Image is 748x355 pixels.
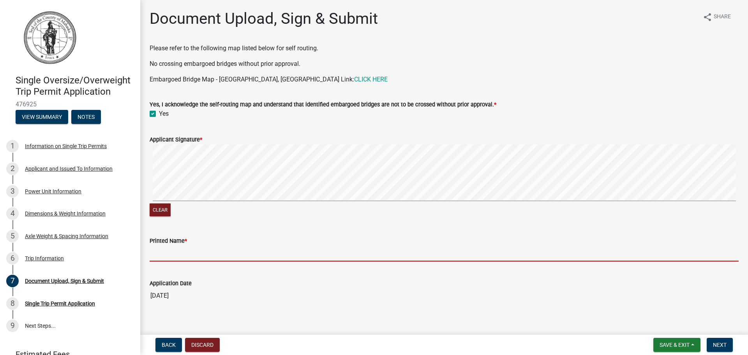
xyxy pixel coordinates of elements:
span: 476925 [16,101,125,108]
button: Save & Exit [653,338,700,352]
button: Back [155,338,182,352]
button: Clear [150,203,171,216]
button: View Summary [16,110,68,124]
p: No crossing embargoed bridges without prior approval. [150,59,739,69]
button: Discard [185,338,220,352]
div: 3 [6,185,19,198]
div: 1 [6,140,19,152]
label: Yes [159,109,169,118]
p: Embargoed Bridge Map - [GEOGRAPHIC_DATA], [GEOGRAPHIC_DATA] Link: [150,75,739,84]
i: share [703,12,712,22]
div: 9 [6,320,19,332]
h1: Document Upload, Sign & Submit [150,9,378,28]
div: Applicant and Issued To Information [25,166,113,171]
label: Application Date [150,281,192,286]
div: Axle Weight & Spacing Information [25,233,108,239]
label: Applicant Signature [150,137,202,143]
button: shareShare [697,9,737,25]
div: 7 [6,275,19,287]
div: 6 [6,252,19,265]
div: 4 [6,207,19,220]
div: 8 [6,297,19,310]
wm-modal-confirm: Notes [71,114,101,120]
label: Yes, I acknowledge the self-routing map and understand that identified embargoed bridges are not ... [150,102,496,108]
button: Next [707,338,733,352]
div: 2 [6,162,19,175]
label: Printed Name [150,238,187,244]
wm-modal-confirm: Summary [16,114,68,120]
span: Back [162,342,176,348]
div: Information on Single Trip Permits [25,143,107,149]
p: Please refer to the following map listed below for self routing. [150,44,739,53]
div: Trip Information [25,256,64,261]
div: Dimensions & Weight Information [25,211,106,216]
h4: Single Oversize/Overweight Trip Permit Application [16,75,134,97]
span: Share [714,12,731,22]
div: Power Unit Information [25,189,81,194]
span: Save & Exit [660,342,690,348]
a: CLICK HERE [354,76,388,83]
div: Document Upload, Sign & Submit [25,278,104,284]
img: Mahaska County, Iowa [16,8,85,67]
div: Single Trip Permit Application [25,301,95,306]
div: 5 [6,230,19,242]
span: Next [713,342,727,348]
button: Notes [71,110,101,124]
